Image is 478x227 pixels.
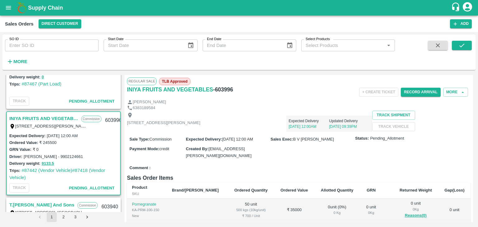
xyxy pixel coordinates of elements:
h6: - 603996 [213,85,233,94]
span: B V [PERSON_NAME] [293,137,334,141]
div: customer-support [451,2,462,13]
p: [DATE] 09:39PM [329,124,370,129]
button: Select DC [39,19,81,28]
label: Comment : [129,165,151,171]
label: GRN Value: [9,147,31,152]
label: Trips: [9,82,20,86]
div: 0 Kg [398,206,433,212]
button: Go to next page [82,212,92,222]
button: More [443,88,468,97]
label: Delivery weight: [9,75,40,79]
div: ₹ 700 / Unit [233,213,269,219]
div: 500 kgs (10kg/unit) [233,207,269,213]
label: Ordered Value: [9,140,38,145]
nav: pagination navigation [34,212,93,222]
label: Start Date [108,37,124,42]
label: ₹ 245500 [39,140,56,145]
td: 50 unit [228,199,274,221]
label: Select Products [306,37,330,42]
span: credit [159,146,169,151]
label: Expected Delivery : [186,137,222,141]
a: #87467 (Part Load) [21,81,61,86]
label: SO ID [9,37,19,42]
div: 0 Kg [319,210,355,215]
div: 0 unit ( 0 %) [319,204,355,216]
p: Commission [77,202,98,209]
b: Ordered Value [280,188,308,192]
span: Commission [149,137,172,141]
label: Sale Type : [129,137,149,141]
b: Brand/[PERSON_NAME] [172,188,219,192]
p: [DATE] 12:00AM [289,124,329,129]
input: Select Products [303,41,383,49]
b: GRN [367,188,376,192]
input: Enter SO ID [5,39,99,51]
b: Product [132,185,147,190]
button: Track Shipment [372,111,415,120]
span: Pending_Allotment [69,99,115,104]
button: Reasons(0) [398,212,433,219]
div: 0 Kg [365,210,377,215]
button: Go to page 2 [59,212,68,222]
b: Ordered Quantity [234,188,268,192]
label: End Date [207,37,221,42]
label: Driver: [9,154,22,159]
p: [PERSON_NAME] [133,99,166,105]
p: [STREET_ADDRESS][PERSON_NAME] [127,120,200,126]
label: Delivery weight: [9,161,40,166]
h6: Sales Order Items [127,174,471,182]
label: Created By : [186,146,209,151]
button: open drawer [1,1,16,15]
label: Status: [355,136,369,141]
td: 0 unit [438,199,471,221]
button: Go to page 3 [70,212,80,222]
div: KA-PRM-100-150 [132,207,162,213]
td: ₹ 35000 [274,199,314,221]
button: Add [450,19,472,28]
div: New [132,213,162,219]
img: logo [16,2,28,14]
div: 603996 [101,113,125,128]
button: Choose date [185,39,197,51]
a: Supply Chain [28,3,451,12]
button: Choose date [284,39,296,51]
strong: More [13,59,27,64]
input: Start Date [104,39,182,51]
label: Expected Delivery : [9,133,45,138]
p: 6383189584 [133,105,155,111]
div: 0 unit [365,204,377,216]
b: Returned Weight [400,188,432,192]
a: INIYA FRUITS AND VEGETABLES [9,114,78,123]
span: Regular Sale [127,77,157,85]
label: ₹ 0 [33,147,39,152]
p: Commission [81,116,101,122]
button: page 1 [47,212,57,222]
label: [STREET_ADDRESS], [GEOGRAPHIC_DATA], [GEOGRAPHIC_DATA], 221007, [GEOGRAPHIC_DATA] [15,210,204,215]
label: [PERSON_NAME] - 9902124661 [24,154,83,159]
label: Payment Mode : [129,146,159,151]
div: 603940 [98,200,122,214]
label: [STREET_ADDRESS][PERSON_NAME] [15,123,89,128]
a: #87418 (Vendor Vehicle) [9,168,105,180]
p: Pomegranate [132,202,162,207]
label: [DATE] 12:00 AM [47,133,77,138]
a: INIYA FRUITS AND VEGETABLES [127,85,213,94]
span: TLB Approved [159,78,190,85]
div: SKU [132,191,162,197]
a: T.[PERSON_NAME] And Sons [9,201,74,209]
button: Record Arrival [401,88,441,97]
div: account of current user [462,1,473,14]
button: 9133.5 [42,160,54,167]
a: #87442 (Vendor Vehicle) [21,168,72,173]
span: [DATE] 12:00 AM [222,137,253,141]
div: Sales Orders [5,20,34,28]
p: Updated Delivery [329,118,370,124]
span: Pending_Allotment [69,186,115,190]
div: 0 unit [398,201,433,219]
b: Supply Chain [28,5,63,11]
button: Open [385,41,393,49]
span: Pending_Allotment [370,136,404,141]
b: Allotted Quantity [321,188,354,192]
button: More [5,56,29,67]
